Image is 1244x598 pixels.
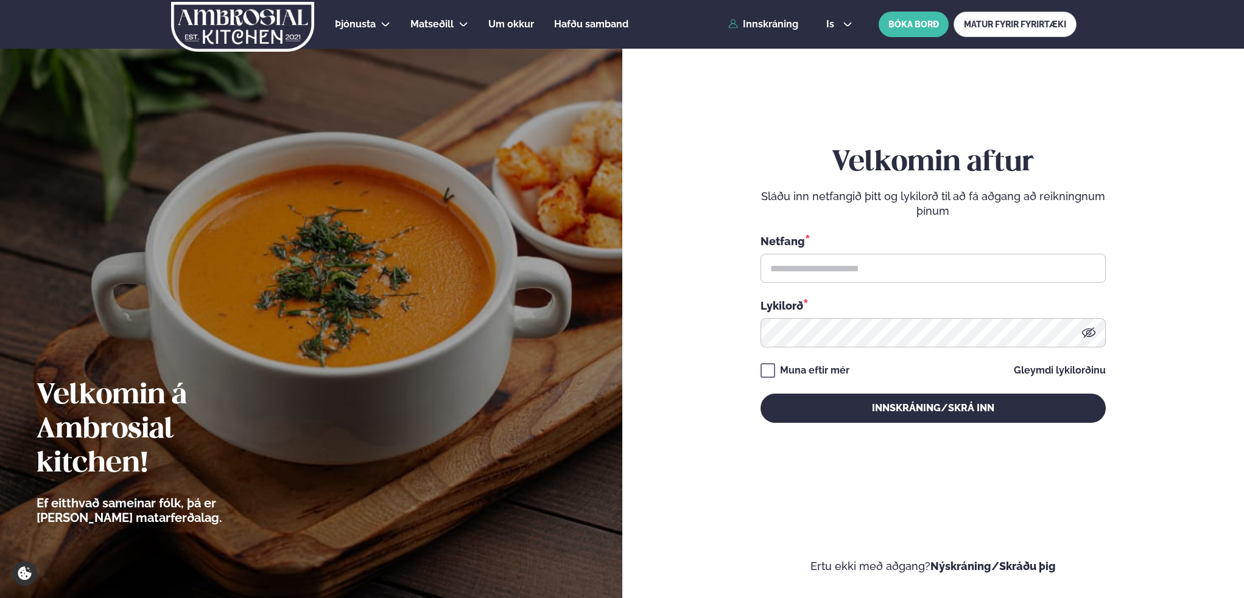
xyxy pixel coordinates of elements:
[170,2,315,52] img: logo
[817,19,862,29] button: is
[554,17,628,32] a: Hafðu samband
[761,233,1106,249] div: Netfang
[1014,366,1106,375] a: Gleymdi lykilorðinu
[37,379,289,481] h2: Velkomin á Ambrosial kitchen!
[335,18,376,30] span: Þjónusta
[37,496,289,525] p: Ef eitthvað sameinar fólk, þá er [PERSON_NAME] matarferðalag.
[728,19,798,30] a: Innskráning
[954,12,1077,37] a: MATUR FYRIR FYRIRTÆKI
[410,17,454,32] a: Matseðill
[761,189,1106,218] p: Sláðu inn netfangið þitt og lykilorð til að fá aðgang að reikningnum þínum
[761,394,1106,423] button: Innskráning/Skrá inn
[335,17,376,32] a: Þjónusta
[659,559,1208,574] p: Ertu ekki með aðgang?
[930,560,1056,572] a: Nýskráning/Skráðu þig
[12,561,37,586] a: Cookie settings
[761,146,1106,180] h2: Velkomin aftur
[761,297,1106,313] div: Lykilorð
[488,18,534,30] span: Um okkur
[879,12,949,37] button: BÓKA BORÐ
[410,18,454,30] span: Matseðill
[826,19,838,29] span: is
[554,18,628,30] span: Hafðu samband
[488,17,534,32] a: Um okkur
